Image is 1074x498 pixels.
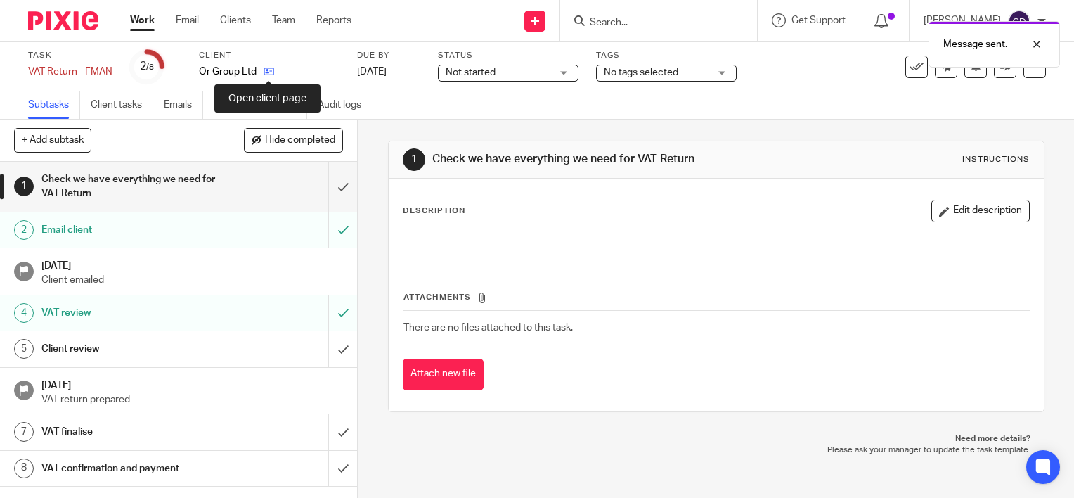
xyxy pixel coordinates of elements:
div: 2 [14,220,34,240]
a: Notes (0) [256,91,307,119]
p: Message sent. [943,37,1007,51]
p: Description [403,205,465,217]
p: Or Group Ltd [199,65,257,79]
a: Audit logs [318,91,372,119]
a: Clients [220,13,251,27]
div: 8 [14,459,34,478]
p: Client emailed [41,273,344,287]
button: + Add subtask [14,128,91,152]
a: Emails [164,91,203,119]
label: Task [28,50,112,61]
img: Pixie [28,11,98,30]
span: [DATE] [357,67,387,77]
h1: Check we have everything we need for VAT Return [41,169,224,205]
p: Need more details? [402,433,1030,445]
div: 5 [14,339,34,359]
span: Not started [446,68,496,77]
button: Attach new file [403,359,484,390]
div: 4 [14,303,34,323]
label: Due by [357,50,420,61]
div: 1 [403,148,425,171]
div: VAT Return - FMAN [28,65,112,79]
img: svg%3E [1008,10,1030,32]
a: Subtasks [28,91,80,119]
h1: [DATE] [41,375,344,392]
div: 2 [140,58,154,75]
button: Edit description [931,200,1030,222]
a: Email [176,13,199,27]
p: VAT return prepared [41,392,344,407]
h1: VAT confirmation and payment [41,458,224,479]
div: 7 [14,422,34,442]
div: Instructions [962,154,1030,165]
a: Team [272,13,295,27]
label: Client [199,50,339,61]
h1: Check we have everything we need for VAT Return [432,152,746,167]
h1: [DATE] [41,255,344,273]
p: Please ask your manager to update the task template. [402,445,1030,456]
span: Hide completed [265,135,335,146]
span: There are no files attached to this task. [403,323,573,333]
a: Work [130,13,155,27]
h1: VAT finalise [41,421,224,442]
div: 1 [14,177,34,196]
span: Attachments [403,293,471,301]
a: Files [214,91,245,119]
h1: Client review [41,338,224,359]
a: Client tasks [91,91,153,119]
small: /8 [146,63,154,71]
h1: VAT review [41,302,224,324]
a: Reports [316,13,351,27]
label: Status [438,50,578,61]
h1: Email client [41,219,224,241]
span: No tags selected [604,68,678,77]
button: Hide completed [244,128,343,152]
